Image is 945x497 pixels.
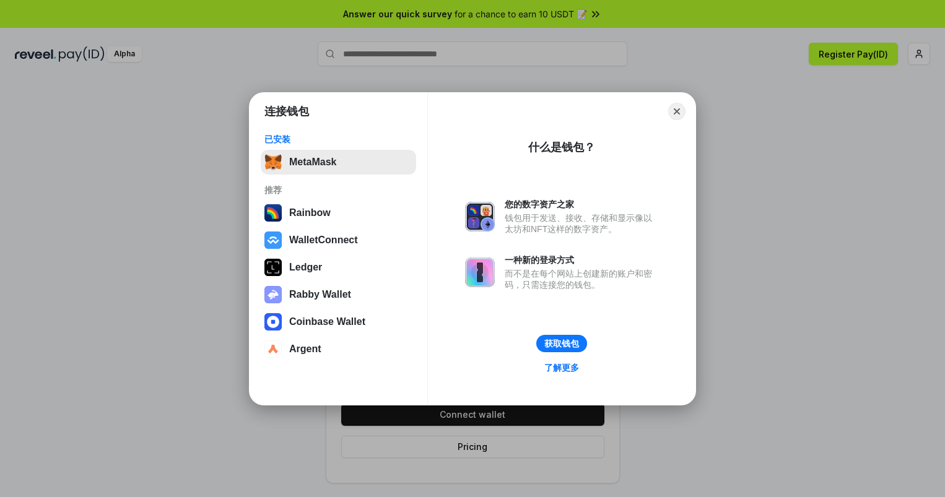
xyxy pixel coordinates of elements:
div: Rainbow [289,207,331,218]
button: Argent [261,337,416,361]
img: svg+xml,%3Csvg%20width%3D%2228%22%20height%3D%2228%22%20viewBox%3D%220%200%2028%2028%22%20fill%3D... [264,313,282,331]
div: Ledger [289,262,322,273]
div: 了解更多 [544,362,579,373]
button: Ledger [261,255,416,280]
a: 了解更多 [537,360,586,376]
button: WalletConnect [261,228,416,253]
div: Coinbase Wallet [289,316,365,327]
img: svg+xml,%3Csvg%20xmlns%3D%22http%3A%2F%2Fwww.w3.org%2F2000%2Fsvg%22%20width%3D%2228%22%20height%3... [264,259,282,276]
div: 获取钱包 [544,338,579,349]
div: Argent [289,344,321,355]
img: svg+xml,%3Csvg%20xmlns%3D%22http%3A%2F%2Fwww.w3.org%2F2000%2Fsvg%22%20fill%3D%22none%22%20viewBox... [465,202,495,231]
div: 一种新的登录方式 [505,254,658,266]
button: Rabby Wallet [261,282,416,307]
div: 什么是钱包？ [528,140,595,155]
div: 而不是在每个网站上创建新的账户和密码，只需连接您的钱包。 [505,268,658,290]
button: Coinbase Wallet [261,309,416,334]
img: svg+xml,%3Csvg%20xmlns%3D%22http%3A%2F%2Fwww.w3.org%2F2000%2Fsvg%22%20fill%3D%22none%22%20viewBox... [264,286,282,303]
button: MetaMask [261,150,416,175]
button: 获取钱包 [536,335,587,352]
div: WalletConnect [289,235,358,246]
button: Rainbow [261,201,416,225]
img: svg+xml,%3Csvg%20xmlns%3D%22http%3A%2F%2Fwww.w3.org%2F2000%2Fsvg%22%20fill%3D%22none%22%20viewBox... [465,257,495,287]
div: MetaMask [289,157,336,168]
div: 推荐 [264,184,412,196]
div: 已安装 [264,134,412,145]
div: 您的数字资产之家 [505,199,658,210]
img: svg+xml,%3Csvg%20fill%3D%22none%22%20height%3D%2233%22%20viewBox%3D%220%200%2035%2033%22%20width%... [264,153,282,171]
h1: 连接钱包 [264,104,309,119]
div: Rabby Wallet [289,289,351,300]
img: svg+xml,%3Csvg%20width%3D%2228%22%20height%3D%2228%22%20viewBox%3D%220%200%2028%2028%22%20fill%3D... [264,231,282,249]
img: svg+xml,%3Csvg%20width%3D%2228%22%20height%3D%2228%22%20viewBox%3D%220%200%2028%2028%22%20fill%3D... [264,340,282,358]
img: svg+xml,%3Csvg%20width%3D%22120%22%20height%3D%22120%22%20viewBox%3D%220%200%20120%20120%22%20fil... [264,204,282,222]
div: 钱包用于发送、接收、存储和显示像以太坊和NFT这样的数字资产。 [505,212,658,235]
button: Close [668,103,686,120]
